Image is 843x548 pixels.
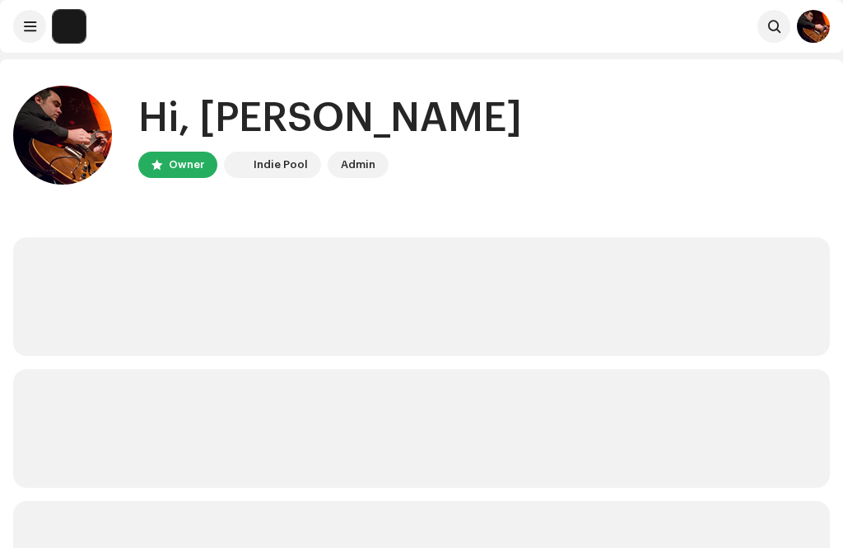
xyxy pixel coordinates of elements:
[13,86,112,185] img: a1e50f4d-dfa2-4da9-91e8-11d968082b7e
[797,10,830,43] img: a1e50f4d-dfa2-4da9-91e8-11d968082b7e
[227,155,247,175] img: 190830b2-3b53-4b0d-992c-d3620458de1d
[254,155,308,175] div: Indie Pool
[169,155,204,175] div: Owner
[138,92,522,145] div: Hi, [PERSON_NAME]
[341,155,375,175] div: Admin
[53,10,86,43] img: 190830b2-3b53-4b0d-992c-d3620458de1d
